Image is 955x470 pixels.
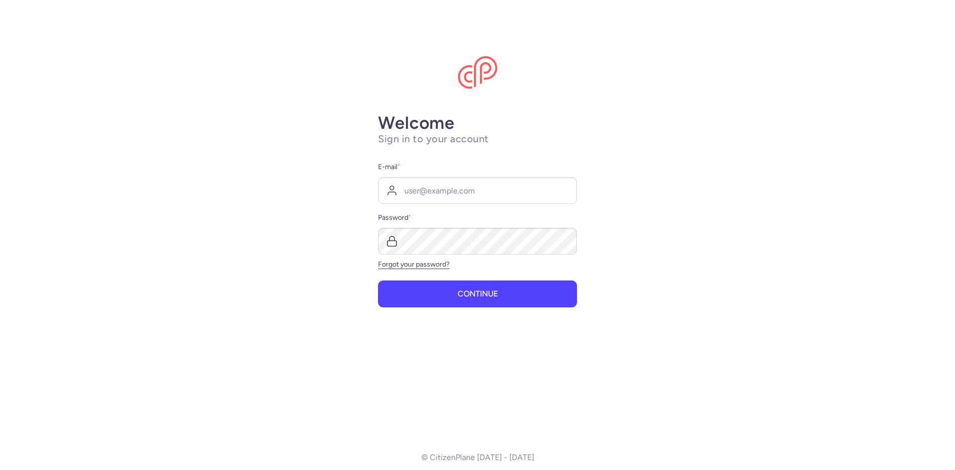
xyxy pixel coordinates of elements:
[378,281,577,307] button: Continue
[378,212,577,224] label: Password
[378,260,450,269] a: Forgot your password?
[378,133,577,145] h1: Sign in to your account
[421,453,534,462] p: © CitizenPlane [DATE] - [DATE]
[378,177,577,204] input: user@example.com
[378,161,577,173] label: E-mail
[458,289,498,298] span: Continue
[458,56,497,89] img: CitizenPlane logo
[378,112,455,133] strong: Welcome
